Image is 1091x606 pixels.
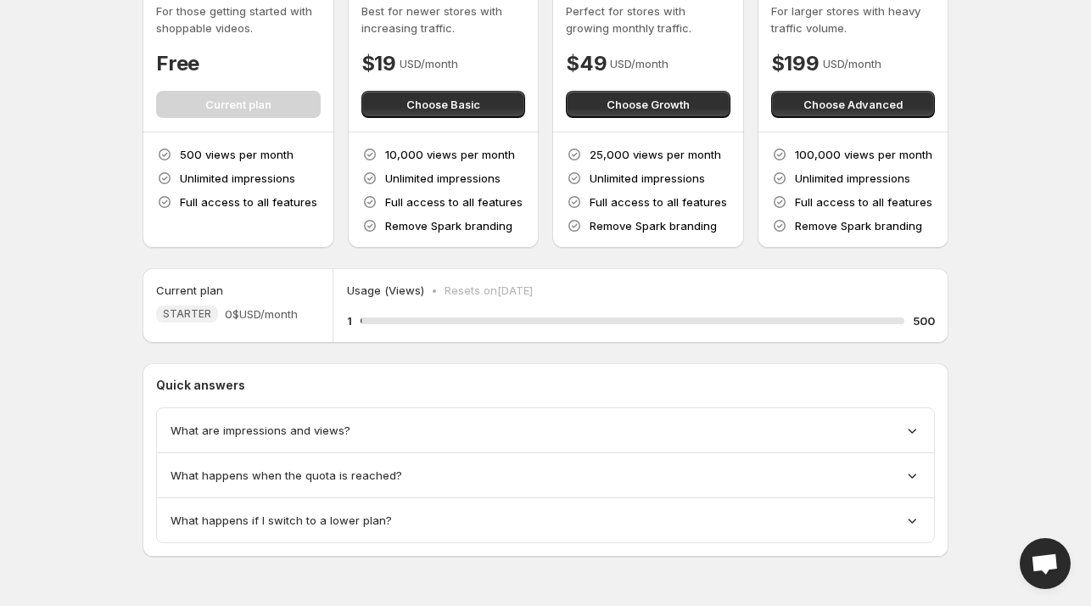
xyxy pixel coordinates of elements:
[225,306,298,323] span: 0$ USD/month
[795,146,932,163] p: 100,000 views per month
[913,312,935,329] h5: 500
[431,282,438,299] p: •
[566,50,607,77] h4: $49
[610,55,669,72] p: USD/month
[566,91,730,118] button: Choose Growth
[385,217,512,234] p: Remove Spark branding
[566,3,730,36] p: Perfect for stores with growing monthly traffic.
[171,422,350,439] span: What are impressions and views?
[163,307,211,321] span: STARTER
[771,91,936,118] button: Choose Advanced
[590,194,727,210] p: Full access to all features
[180,194,317,210] p: Full access to all features
[771,3,936,36] p: For larger stores with heavy traffic volume.
[385,194,523,210] p: Full access to all features
[590,146,721,163] p: 25,000 views per month
[590,170,705,187] p: Unlimited impressions
[823,55,881,72] p: USD/month
[361,50,396,77] h4: $19
[795,217,922,234] p: Remove Spark branding
[607,96,690,113] span: Choose Growth
[795,170,910,187] p: Unlimited impressions
[180,170,295,187] p: Unlimited impressions
[361,3,526,36] p: Best for newer stores with increasing traffic.
[156,50,199,77] h4: Free
[590,217,717,234] p: Remove Spark branding
[347,282,424,299] p: Usage (Views)
[795,194,932,210] p: Full access to all features
[1020,538,1071,589] div: Open chat
[156,282,223,299] h5: Current plan
[171,467,402,484] span: What happens when the quota is reached?
[771,50,820,77] h4: $199
[156,3,321,36] p: For those getting started with shoppable videos.
[361,91,526,118] button: Choose Basic
[385,146,515,163] p: 10,000 views per month
[156,377,935,394] p: Quick answers
[385,170,501,187] p: Unlimited impressions
[400,55,458,72] p: USD/month
[347,312,352,329] h5: 1
[406,96,480,113] span: Choose Basic
[171,512,392,529] span: What happens if I switch to a lower plan?
[445,282,533,299] p: Resets on [DATE]
[180,146,294,163] p: 500 views per month
[803,96,903,113] span: Choose Advanced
